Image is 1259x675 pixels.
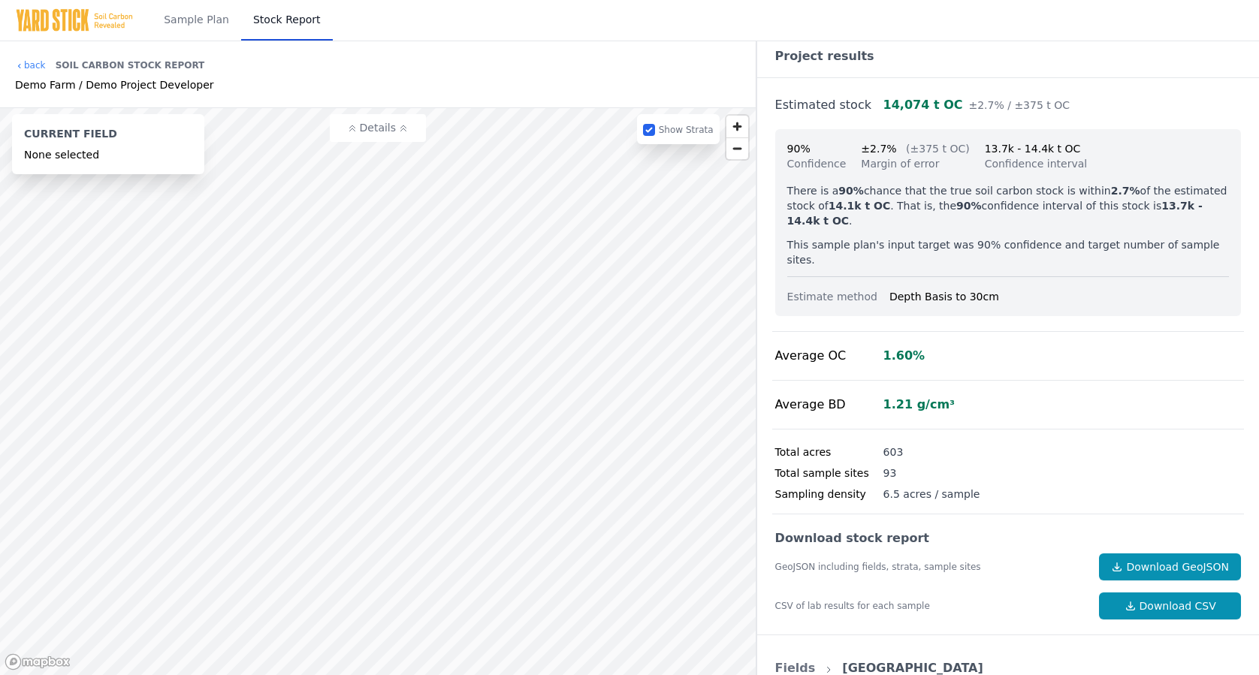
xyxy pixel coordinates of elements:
[775,487,883,502] div: Sampling density
[787,200,1203,227] strong: 13.7k - 14.4k t OC
[883,396,956,414] div: 1.21 g/cm³
[24,126,192,147] div: Current Field
[861,156,969,171] div: Margin of error
[5,653,71,670] a: Mapbox logo
[775,444,883,460] div: Total acres
[787,289,889,304] div: Estimate method
[883,347,925,365] div: 1.60%
[24,147,192,162] div: None selected
[726,137,748,159] button: Zoom out
[889,289,1229,304] div: Depth Basis to 30cm
[726,116,748,137] button: Zoom in
[787,237,1229,267] p: This sample plan's input target was 90% confidence and target number of sample sites.
[956,200,982,212] strong: 90%
[775,529,1241,547] div: Download stock report
[906,143,970,155] span: (±375 t OC)
[15,77,214,92] div: Demo Farm / Demo Project Developer
[1111,185,1140,197] strong: 2.7%
[775,98,871,112] a: Estimated stock
[968,99,1070,111] span: ±2.7% / ±375 t OC
[985,143,1081,155] span: 13.7k - 14.4k t OC
[883,96,1070,114] div: 14,074 t OC
[829,200,890,212] strong: 14.1k t OC
[15,59,46,71] a: back
[775,49,874,63] a: Project results
[861,143,896,155] span: ±2.7%
[659,125,714,135] label: Show Strata
[883,444,904,460] div: 603
[787,143,811,155] span: 90%
[883,487,980,502] div: 6.5 acres / sample
[775,347,883,365] div: Average OC
[1099,553,1241,580] a: Download GeoJSON
[838,185,864,197] strong: 90%
[985,156,1088,171] div: Confidence interval
[787,156,847,171] div: Confidence
[775,561,1088,573] div: GeoJSON including fields, strata, sample sites
[775,396,883,414] div: Average BD
[726,138,748,159] span: Zoom out
[1099,592,1241,619] a: Download CSV
[15,8,134,32] img: Yard Stick Logo
[330,114,426,142] button: Details
[775,661,816,675] a: Fields
[775,600,1088,612] div: CSV of lab results for each sample
[787,183,1229,228] p: There is a chance that the true soil carbon stock is within of the estimated stock of . That is, ...
[775,466,883,481] div: Total sample sites
[56,53,205,77] div: Soil Carbon Stock Report
[883,466,897,481] div: 93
